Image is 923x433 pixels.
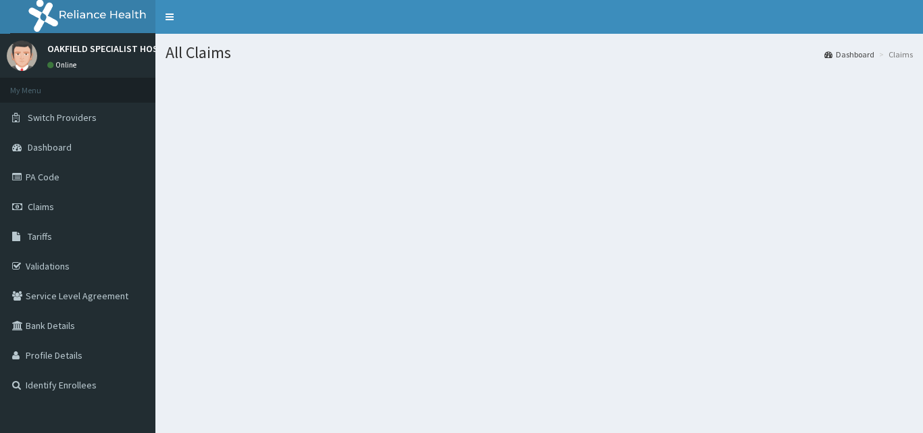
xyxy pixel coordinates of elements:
[47,44,182,53] p: OAKFIELD SPECIALIST HOSPITAL
[824,49,874,60] a: Dashboard
[166,44,913,61] h1: All Claims
[47,60,80,70] a: Online
[28,201,54,213] span: Claims
[28,230,52,243] span: Tariffs
[7,41,37,71] img: User Image
[28,111,97,124] span: Switch Providers
[28,141,72,153] span: Dashboard
[876,49,913,60] li: Claims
